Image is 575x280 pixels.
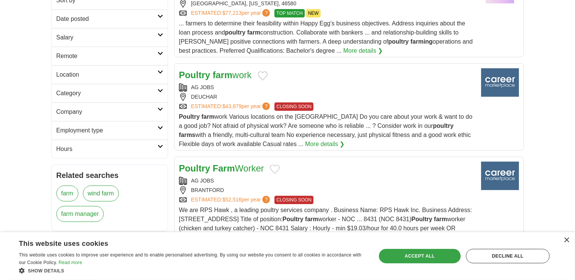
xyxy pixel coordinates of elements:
[222,10,242,16] span: $77,213
[179,132,196,138] strong: farms
[179,113,472,147] span: work Various locations on the [GEOGRAPHIC_DATA] Do you care about your work & want to do a good j...
[222,103,242,109] span: $43,879
[56,70,157,79] h2: Location
[52,140,168,158] a: Hours
[481,68,519,97] img: CMP.jobs logo
[52,84,168,102] a: Category
[179,186,475,194] div: BRANTFORD
[258,71,268,80] button: Add to favorite jobs
[179,93,475,101] div: DEUCHAR
[274,9,304,17] span: TOP MATCH
[262,9,270,17] span: ?
[191,84,214,90] a: AG JOBS
[179,70,210,80] strong: Poultry
[274,196,313,204] span: CLOSING SOON
[56,52,157,61] h2: Remote
[179,163,264,173] a: Poultry FarmWorker
[56,170,163,181] h2: Related searches
[56,33,157,42] h2: Salary
[179,163,210,173] strong: Poultry
[411,216,432,222] strong: Poultry
[52,47,168,65] a: Remote
[56,126,157,135] h2: Employment type
[52,9,168,28] a: Date posted
[201,113,215,120] strong: farm
[179,20,473,54] span: ... farmers to determine their feasibility within Happy Egg’s business objectives. Address inquir...
[52,102,168,121] a: Company
[191,178,214,184] a: AG JOBS
[388,38,409,45] strong: poultry
[52,121,168,140] a: Employment type
[19,252,362,265] span: This website uses cookies to improve user experience and to enable personalised advertising. By u...
[434,216,447,222] strong: farm
[274,102,313,111] span: CLOSING SOON
[225,29,245,36] strong: poultry
[56,186,78,201] a: farm
[56,206,104,222] a: farm manager
[191,102,272,111] a: ESTIMATED:$43,879per year?
[305,140,345,149] a: More details ❯
[481,162,519,190] img: CMP.jobs logo
[262,102,270,110] span: ?
[19,237,347,248] div: This website uses cookies
[56,89,157,98] h2: Category
[282,216,303,222] strong: Poultry
[213,163,235,173] strong: Farm
[52,65,168,84] a: Location
[466,249,550,263] div: Decline all
[433,123,453,129] strong: poultry
[410,38,433,45] strong: farming
[59,260,82,265] a: Read more, opens a new window
[28,268,64,274] span: Show details
[343,46,383,55] a: More details ❯
[56,107,157,116] h2: Company
[191,196,272,204] a: ESTIMATED:$52,516per year?
[222,197,242,203] span: $52,516
[52,28,168,47] a: Salary
[83,186,119,201] a: wind farm
[179,70,252,80] a: Poultry farmwork
[179,207,472,241] span: We are RPS Hawk , a leading poultry services company . Business Name: RPS Hawk Inc. Business Addr...
[379,249,461,263] div: Accept all
[262,196,270,203] span: ?
[19,267,366,274] div: Show details
[564,238,569,243] div: Close
[56,14,157,24] h2: Date posted
[179,113,200,120] strong: Poultry
[191,9,272,17] a: ESTIMATED:$77,213per year?
[213,70,232,80] strong: farm
[305,216,318,222] strong: farm
[270,165,280,174] button: Add to favorite jobs
[247,29,260,36] strong: farm
[306,9,321,17] span: NEW
[56,145,157,154] h2: Hours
